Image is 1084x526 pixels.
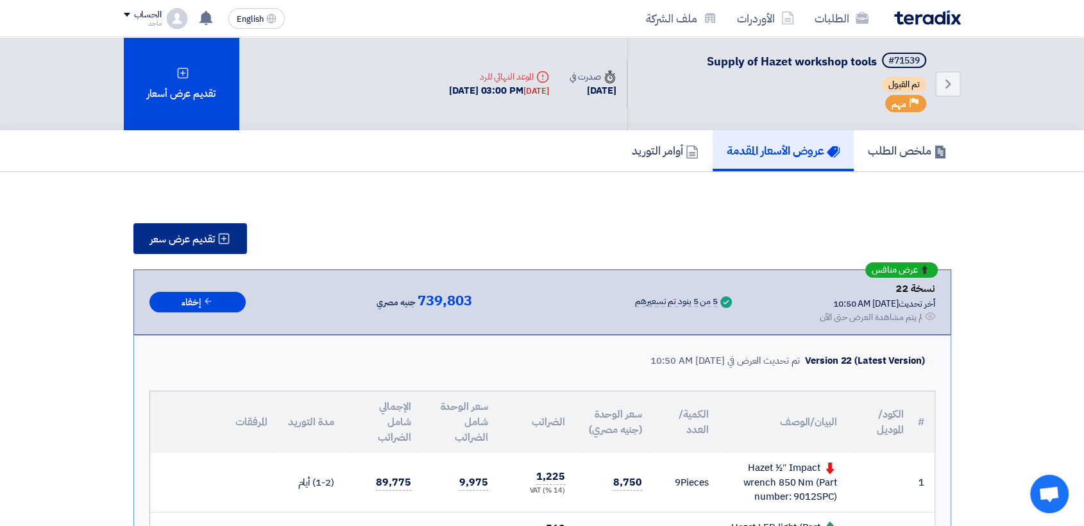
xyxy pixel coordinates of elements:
[820,310,922,324] div: لم يتم مشاهدة العرض حتى الآن
[134,10,162,21] div: الحساب
[237,15,264,24] span: English
[872,266,918,275] span: عرض منافس
[652,453,719,512] td: Pieces
[536,469,565,485] span: 1,225
[150,234,215,244] span: تقديم عرض سعر
[124,37,239,130] div: تقديم عرض أسعار
[377,295,415,310] span: جنيه مصري
[523,85,549,98] div: [DATE]
[618,130,713,171] a: أوامر التوريد
[167,8,187,29] img: profile_test.png
[892,98,906,110] span: مهم
[498,391,575,453] th: الضرائب
[632,143,699,158] h5: أوامر التوريد
[805,353,924,368] div: Version 22 (Latest Version)
[847,391,914,453] th: الكود/الموديل
[650,353,800,368] div: تم تحديث العرض في [DATE] 10:50 AM
[1030,475,1069,513] div: Open chat
[707,53,929,71] h5: Supply of Hazet workshop tools
[652,391,719,453] th: الكمية/العدد
[449,83,549,98] div: [DATE] 03:00 PM
[820,297,935,310] div: أخر تحديث [DATE] 10:50 AM
[421,391,498,453] th: سعر الوحدة شامل الضرائب
[376,475,411,491] span: 89,775
[613,475,642,491] span: 8,750
[278,391,344,453] th: مدة التوريد
[719,391,847,453] th: البيان/الوصف
[914,453,935,512] td: 1
[228,8,285,29] button: English
[570,83,616,98] div: [DATE]
[727,3,804,33] a: الأوردرات
[635,297,718,307] div: 5 من 5 بنود تم تسعيرهم
[882,77,926,92] span: تم القبول
[133,223,247,254] button: تقديم عرض سعر
[868,143,947,158] h5: ملخص الطلب
[149,292,246,313] button: إخفاء
[888,56,920,65] div: #71539
[894,10,961,25] img: Teradix logo
[804,3,879,33] a: الطلبات
[575,391,652,453] th: سعر الوحدة (جنيه مصري)
[124,20,162,27] div: ماجد
[636,3,727,33] a: ملف الشركة
[150,391,278,453] th: المرفقات
[449,70,549,83] div: الموعد النهائي للرد
[509,486,565,496] div: (14 %) VAT
[278,453,344,512] td: (1-2) أيام
[820,280,935,297] div: نسخة 22
[854,130,961,171] a: ملخص الطلب
[707,53,877,70] span: Supply of Hazet workshop tools
[914,391,935,453] th: #
[418,293,471,309] span: 739,803
[727,143,840,158] h5: عروض الأسعار المقدمة
[344,391,421,453] th: الإجمالي شامل الضرائب
[729,461,837,504] div: Hazet 1⁄2″ Impact wrench 850 Nm (Part number: 9012SPC)
[570,70,616,83] div: صدرت في
[713,130,854,171] a: عروض الأسعار المقدمة
[675,475,681,489] span: 9
[459,475,488,491] span: 9,975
